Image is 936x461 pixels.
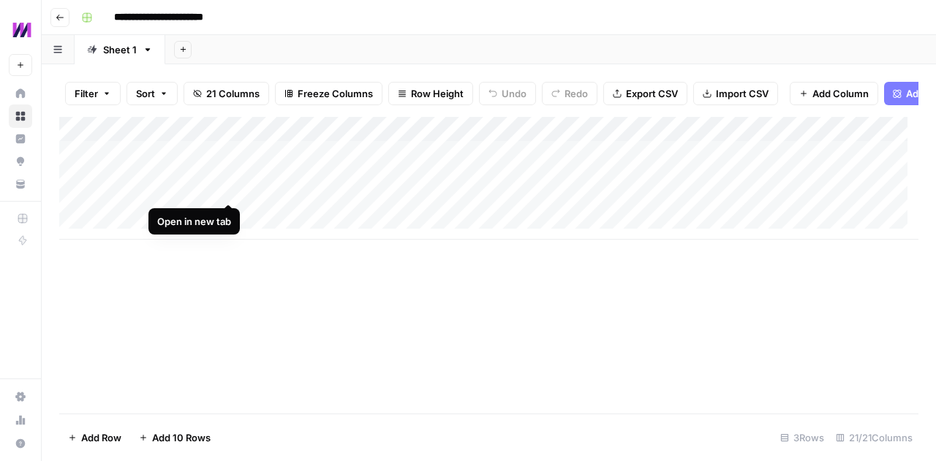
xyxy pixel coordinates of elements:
button: Redo [542,82,597,105]
span: Sort [136,86,155,101]
button: Freeze Columns [275,82,382,105]
span: 21 Columns [206,86,260,101]
span: Add 10 Rows [152,430,211,445]
button: Filter [65,82,121,105]
button: Sort [127,82,178,105]
a: Your Data [9,172,32,196]
button: Add Row [59,426,130,449]
a: Home [9,82,32,105]
button: Add Column [790,82,878,105]
div: Sheet 1 [103,42,137,57]
a: Insights [9,127,32,151]
button: Help + Support [9,432,32,455]
a: Settings [9,385,32,408]
button: Row Height [388,82,473,105]
span: Redo [565,86,588,101]
span: Export CSV [626,86,678,101]
a: Usage [9,408,32,432]
span: Add Column [812,86,869,101]
span: Filter [75,86,98,101]
a: Browse [9,104,32,128]
a: Opportunities [9,150,32,173]
span: Freeze Columns [298,86,373,101]
button: 21 Columns [184,82,269,105]
button: Undo [479,82,536,105]
button: Workspace: Mixmax [9,12,32,48]
div: 3 Rows [774,426,830,449]
span: Row Height [411,86,464,101]
span: Import CSV [716,86,769,101]
div: 21/21 Columns [830,426,918,449]
button: Add 10 Rows [130,426,219,449]
button: Import CSV [693,82,778,105]
a: Sheet 1 [75,35,165,64]
span: Undo [502,86,526,101]
button: Export CSV [603,82,687,105]
span: Add Row [81,430,121,445]
img: Mixmax Logo [9,17,35,43]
